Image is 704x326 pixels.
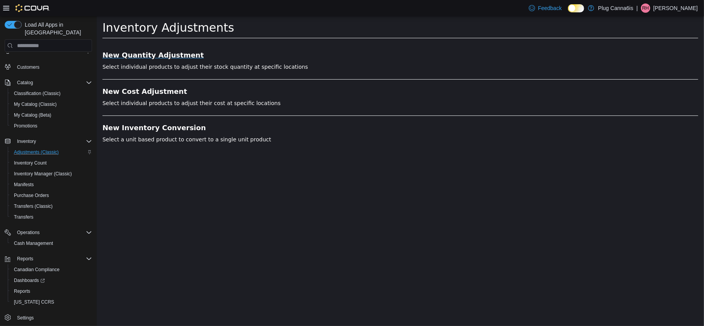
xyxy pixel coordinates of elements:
span: Manifests [11,180,92,189]
a: Promotions [11,121,41,131]
a: Dashboards [8,275,95,286]
a: Reports [11,287,33,296]
button: Cash Management [8,238,95,249]
span: Inventory Count [14,160,47,166]
a: New Cost Adjustment [6,71,602,79]
button: Inventory Manager (Classic) [8,168,95,179]
span: My Catalog (Classic) [11,100,92,109]
span: Customers [14,62,92,71]
a: Inventory Manager (Classic) [11,169,75,178]
span: Transfers [14,214,33,220]
button: Reports [2,253,95,264]
span: Classification (Classic) [14,90,61,97]
span: Reports [14,254,92,263]
p: [PERSON_NAME] [653,3,698,13]
button: Promotions [8,121,95,131]
span: Reports [17,256,33,262]
span: Inventory Manager (Classic) [14,171,72,177]
span: Inventory Adjustments [6,5,138,18]
span: Reports [11,287,92,296]
button: Purchase Orders [8,190,95,201]
button: My Catalog (Classic) [8,99,95,110]
button: Operations [14,228,43,237]
button: Reports [8,286,95,297]
a: Transfers (Classic) [11,202,56,211]
span: Operations [17,229,40,236]
span: Catalog [17,80,33,86]
button: Manifests [8,179,95,190]
span: Purchase Orders [11,191,92,200]
span: Promotions [14,123,38,129]
button: My Catalog (Beta) [8,110,95,121]
span: Settings [14,313,92,323]
a: Canadian Compliance [11,265,63,274]
span: Transfers [11,212,92,222]
a: Customers [14,63,43,72]
button: Settings [2,312,95,323]
a: New Inventory Conversion [6,108,602,115]
span: Settings [17,315,34,321]
span: Inventory Count [11,158,92,168]
span: Reports [14,288,30,294]
span: Classification (Classic) [11,89,92,98]
button: Classification (Classic) [8,88,95,99]
span: Catalog [14,78,92,87]
span: Transfers (Classic) [11,202,92,211]
a: Cash Management [11,239,56,248]
span: Canadian Compliance [14,267,60,273]
p: Select individual products to adjust their cost at specific locations [6,83,602,91]
a: Inventory Count [11,158,50,168]
span: Adjustments (Classic) [11,148,92,157]
button: Operations [2,227,95,238]
span: Customers [17,64,39,70]
a: Dashboards [11,276,48,285]
a: My Catalog (Beta) [11,110,55,120]
span: Manifests [14,182,34,188]
span: Transfers (Classic) [14,203,53,209]
img: Cova [15,4,50,12]
a: [US_STATE] CCRS [11,297,57,307]
a: Purchase Orders [11,191,52,200]
a: New Quantity Adjustment [6,35,602,43]
span: Inventory [14,137,92,146]
p: Select a unit based product to convert to a single unit product [6,119,602,127]
span: [US_STATE] CCRS [14,299,54,305]
span: My Catalog (Beta) [11,110,92,120]
span: Load All Apps in [GEOGRAPHIC_DATA] [22,21,92,36]
a: Feedback [526,0,565,16]
span: My Catalog (Classic) [14,101,57,107]
a: Settings [14,313,37,323]
span: Operations [14,228,92,237]
button: [US_STATE] CCRS [8,297,95,307]
button: Catalog [14,78,36,87]
span: Cash Management [11,239,92,248]
span: Dashboards [11,276,92,285]
button: Inventory [14,137,39,146]
a: Adjustments (Classic) [11,148,62,157]
span: RH [642,3,649,13]
button: Canadian Compliance [8,264,95,275]
span: Inventory Manager (Classic) [11,169,92,178]
button: Transfers (Classic) [8,201,95,212]
span: Purchase Orders [14,192,49,199]
span: Promotions [11,121,92,131]
button: Reports [14,254,36,263]
p: | [636,3,638,13]
button: Inventory [2,136,95,147]
a: Manifests [11,180,37,189]
button: Catalog [2,77,95,88]
button: Adjustments (Classic) [8,147,95,158]
span: Cash Management [14,240,53,246]
a: Transfers [11,212,36,222]
span: Adjustments (Classic) [14,149,59,155]
button: Inventory Count [8,158,95,168]
span: Inventory [17,138,36,144]
p: Select individual products to adjust their stock quantity at specific locations [6,47,602,55]
button: Transfers [8,212,95,222]
p: Plug Canna6is [598,3,633,13]
span: My Catalog (Beta) [14,112,51,118]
